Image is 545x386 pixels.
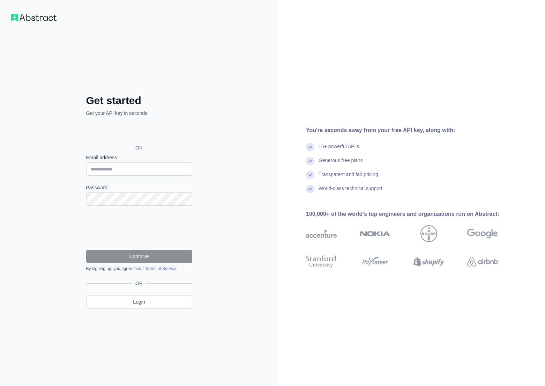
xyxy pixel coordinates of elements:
[306,143,314,151] img: check mark
[83,124,194,140] iframe: Sign in with Google Button
[360,254,390,269] img: payoneer
[467,254,498,269] img: airbnb
[133,280,145,287] span: OR
[86,295,192,308] a: Login
[306,210,520,218] div: 100,000+ of the world's top engineers and organizations run on Abstract:
[306,171,314,179] img: check mark
[86,250,192,263] button: Continue
[86,94,192,107] h2: Get started
[319,157,363,171] div: Generous free plans
[86,214,192,241] iframe: reCAPTCHA
[130,144,148,151] span: OR
[413,254,444,269] img: shopify
[319,171,378,185] div: Transparent and fair pricing
[86,184,192,191] label: Password
[319,143,359,157] div: 15+ powerful API's
[145,266,176,271] a: Terms of Service
[306,254,337,269] img: stanford university
[306,185,314,193] img: check mark
[420,225,437,242] img: bayer
[306,126,520,134] div: You're seconds away from your free API key, along with:
[86,110,192,117] p: Get your API key in seconds
[86,154,192,161] label: Email address
[360,225,390,242] img: nokia
[306,157,314,165] img: check mark
[467,225,498,242] img: google
[306,225,337,242] img: accenture
[11,14,57,21] img: Workflow
[319,185,382,199] div: World-class technical support
[86,266,192,271] div: By signing up, you agree to our .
